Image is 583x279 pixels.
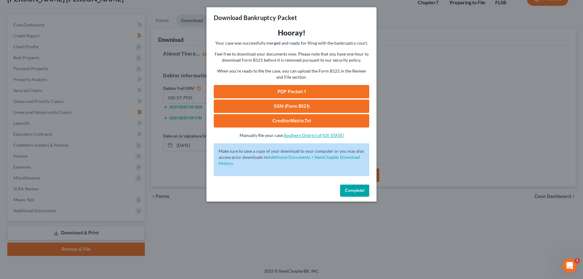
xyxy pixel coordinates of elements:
button: Complete! [340,185,369,197]
span: 1 [575,258,580,263]
a: Southern District of [US_STATE] [284,133,344,138]
a: CreditorMatrix.txt [214,114,369,128]
p: Make sure to save a copy of your download to your computer or you may also access prior downloads in [219,148,364,166]
p: Your case was successfully merged and ready for filing with the bankruptcy court. [214,40,369,46]
p: When you're ready to file the case, you can upload the Form B121 in the Review and File section. [214,68,369,80]
p: Feel free to download your documents now. Please note that you have one hour to download Form B12... [214,51,369,63]
iframe: Intercom live chat [562,258,577,273]
h3: Hooray! [214,28,369,38]
a: Additional Documents > NextChapter Download History. [219,155,360,166]
a: SSN (Form B121) [214,100,369,113]
a: PDF Packet 1 [214,85,369,98]
h3: Download Bankruptcy Packet [214,13,297,22]
span: Complete! [345,188,364,193]
p: Manually file your case: [214,132,369,138]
